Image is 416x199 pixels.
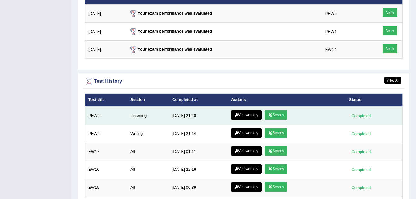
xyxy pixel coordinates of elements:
a: Scores [265,128,287,138]
strong: Your exam performance was evaluated [129,29,212,33]
td: Listening [127,107,169,125]
div: Completed [349,166,373,173]
th: Section [127,94,169,107]
div: Completed [349,148,373,155]
a: View All [384,77,401,84]
th: Status [346,94,403,107]
td: [DATE] [85,23,125,41]
th: Actions [228,94,346,107]
a: Answer key [231,164,262,174]
td: PEW4 [85,125,127,143]
strong: Your exam performance was evaluated [129,11,212,15]
td: [DATE] 00:39 [169,179,228,197]
th: Completed at [169,94,228,107]
td: EW17 [322,41,366,59]
a: View [383,44,397,53]
td: PEW4 [322,23,366,41]
td: PEW5 [322,4,366,23]
a: Scores [265,164,287,174]
a: View [383,8,397,17]
div: Test History [85,77,403,86]
a: Answer key [231,146,262,156]
td: EW16 [85,161,127,179]
td: [DATE] 21:40 [169,107,228,125]
td: EW17 [85,143,127,161]
a: Answer key [231,110,262,120]
td: [DATE] [85,4,125,23]
td: All [127,161,169,179]
a: View [383,26,397,35]
td: EW15 [85,179,127,197]
div: Completed [349,184,373,191]
td: Writing [127,125,169,143]
a: Answer key [231,128,262,138]
a: Scores [265,182,287,192]
td: [DATE] 22:16 [169,161,228,179]
td: PEW5 [85,107,127,125]
div: Completed [349,130,373,137]
td: All [127,179,169,197]
td: All [127,143,169,161]
th: Test title [85,94,127,107]
strong: Your exam performance was evaluated [129,47,212,51]
a: Scores [265,146,287,156]
a: Scores [265,110,287,120]
td: [DATE] [85,41,125,59]
td: [DATE] 21:14 [169,125,228,143]
td: [DATE] 01:11 [169,143,228,161]
a: Answer key [231,182,262,192]
div: Completed [349,113,373,119]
